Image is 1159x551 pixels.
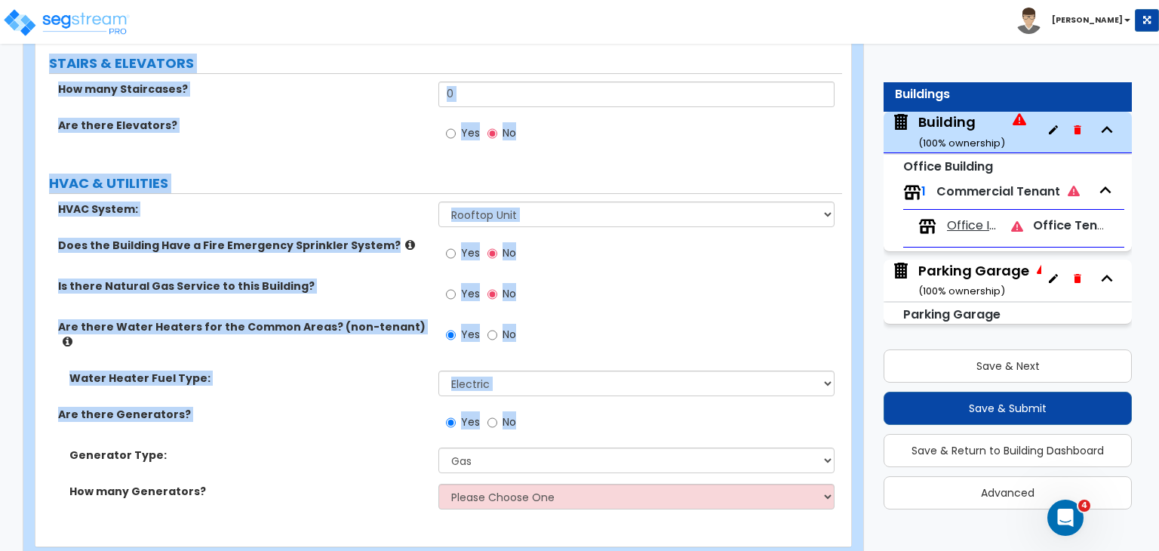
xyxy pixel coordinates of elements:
input: Yes [446,327,456,343]
label: Water Heater Fuel Type: [69,371,427,386]
img: building.svg [891,261,911,281]
label: Are there Water Heaters for the Common Areas? (non-tenant) [58,319,427,349]
span: No [503,414,516,429]
input: Yes [446,125,456,142]
label: How many Generators? [69,484,427,499]
input: No [487,286,497,303]
label: How many Staircases? [58,82,427,97]
div: Parking Garage [918,261,1029,300]
span: Office Tenant [1033,217,1118,234]
div: Buildings [895,86,1121,103]
button: Save & Next [884,349,1132,383]
img: tenants.png [903,183,921,202]
img: logo_pro_r.png [2,8,131,38]
button: Advanced [884,476,1132,509]
span: Yes [461,414,480,429]
div: Building [918,112,1005,151]
input: Yes [446,414,456,431]
small: Parking Garage [903,306,1001,323]
img: tenants.png [918,217,936,235]
label: Generator Type: [69,448,427,463]
label: Is there Natural Gas Service to this Building? [58,279,427,294]
span: Yes [461,125,480,140]
span: Parking Garage [891,261,1041,300]
input: No [487,327,497,343]
img: avatar.png [1016,8,1042,34]
iframe: Intercom live chat [1047,500,1084,536]
label: HVAC & UTILITIES [49,174,842,193]
span: Yes [461,245,480,260]
small: Office Building [903,158,993,175]
span: 4 [1078,500,1090,512]
b: [PERSON_NAME] [1052,14,1123,26]
img: building.svg [891,112,911,132]
span: Yes [461,327,480,342]
span: Commercial Tenant [936,183,1080,200]
small: ( 100 % ownership) [918,136,1005,150]
span: Building [891,112,1026,151]
label: Are there Elevators? [58,118,427,133]
span: No [503,286,516,301]
input: No [487,125,497,142]
span: No [503,245,516,260]
label: Does the Building Have a Fire Emergency Sprinkler System? [58,238,427,253]
label: STAIRS & ELEVATORS [49,54,842,73]
button: Save & Return to Building Dashboard [884,434,1132,467]
span: Office Interior [947,217,1000,235]
button: Save & Submit [884,392,1132,425]
input: No [487,245,497,262]
i: click for more info! [405,239,415,251]
span: 1 [921,183,926,200]
label: Are there Generators? [58,407,427,422]
input: Yes [446,286,456,303]
span: No [503,125,516,140]
label: HVAC System: [58,202,427,217]
i: click for more info! [63,336,72,347]
input: Yes [446,245,456,262]
small: ( 100 % ownership) [918,284,1005,298]
span: Yes [461,286,480,301]
input: No [487,414,497,431]
span: No [503,327,516,342]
